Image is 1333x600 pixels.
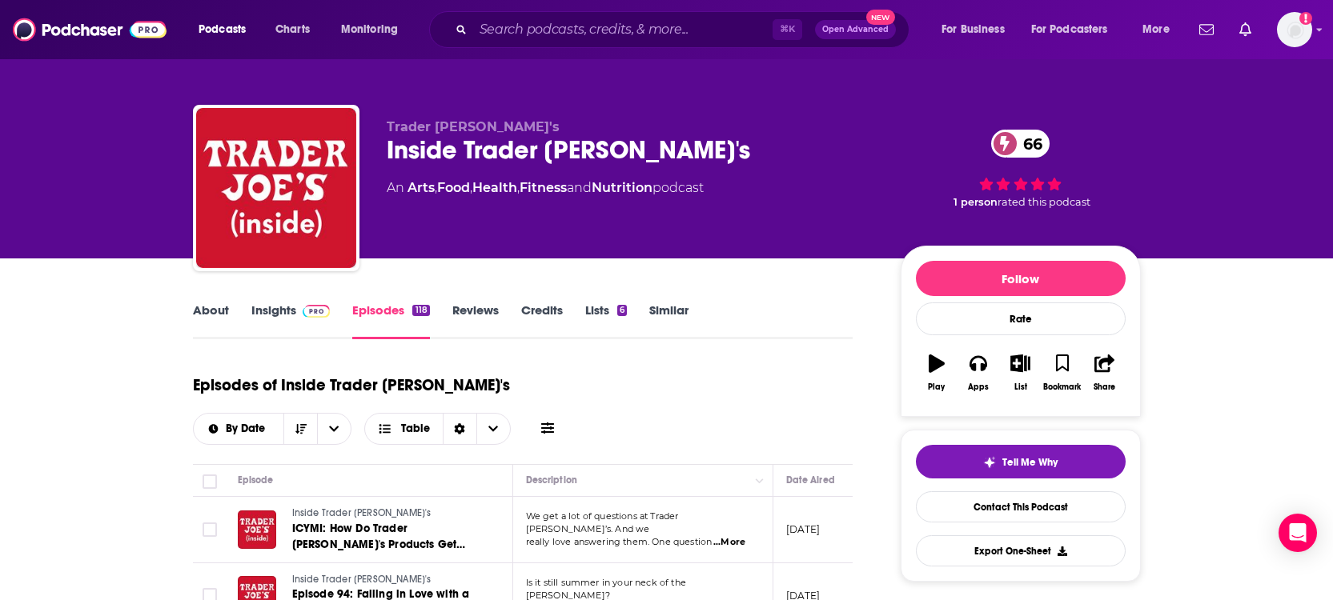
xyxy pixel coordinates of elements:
[517,180,520,195] span: ,
[1031,18,1108,41] span: For Podcasters
[1042,344,1083,402] button: Bookmark
[1233,16,1258,43] a: Show notifications dropdown
[283,414,317,444] button: Sort Direction
[916,491,1126,522] a: Contact This Podcast
[412,305,429,316] div: 118
[999,344,1041,402] button: List
[251,302,331,339] a: InsightsPodchaser Pro
[226,423,271,434] span: By Date
[187,17,267,42] button: open menu
[916,261,1126,296] button: Follow
[452,302,499,339] a: Reviews
[387,178,704,198] div: An podcast
[942,18,1005,41] span: For Business
[1131,17,1190,42] button: open menu
[1279,514,1317,552] div: Open Intercom Messenger
[750,471,769,490] button: Column Actions
[292,506,484,521] a: Inside Trader [PERSON_NAME]'s
[199,18,246,41] span: Podcasts
[193,413,352,445] h2: Choose List sort
[1094,382,1115,392] div: Share
[1277,12,1312,47] span: Logged in as BerkMarc
[193,302,229,339] a: About
[822,26,889,34] span: Open Advanced
[238,470,274,490] div: Episode
[444,11,925,48] div: Search podcasts, credits, & more...
[928,382,945,392] div: Play
[916,344,958,402] button: Play
[958,344,999,402] button: Apps
[1277,12,1312,47] img: User Profile
[408,180,435,195] a: Arts
[901,119,1141,218] div: 66 1 personrated this podcast
[292,507,432,518] span: Inside Trader [PERSON_NAME]'s
[916,535,1126,566] button: Export One-Sheet
[1043,382,1081,392] div: Bookmark
[998,196,1090,208] span: rated this podcast
[352,302,429,339] a: Episodes118
[786,470,835,490] div: Date Aired
[713,536,745,549] span: ...More
[435,180,437,195] span: ,
[443,414,476,444] div: Sort Direction
[916,445,1126,478] button: tell me why sparkleTell Me Why
[292,573,484,587] a: Inside Trader [PERSON_NAME]'s
[275,18,310,41] span: Charts
[773,19,802,40] span: ⌘ K
[526,536,713,547] span: really love answering them. One question
[520,180,567,195] a: Fitness
[292,522,466,567] span: ICYMI: How Do Trader [PERSON_NAME]'s Products Get Their Names
[203,522,217,537] span: Toggle select row
[292,521,484,553] a: ICYMI: How Do Trader [PERSON_NAME]'s Products Get Their Names
[968,382,989,392] div: Apps
[567,180,592,195] span: and
[1002,456,1058,469] span: Tell Me Why
[954,196,998,208] span: 1 person
[387,119,560,134] span: Trader [PERSON_NAME]'s
[1277,12,1312,47] button: Show profile menu
[1142,18,1170,41] span: More
[196,108,356,268] img: Inside Trader Joe's
[1193,16,1220,43] a: Show notifications dropdown
[470,180,472,195] span: ,
[930,17,1025,42] button: open menu
[521,302,563,339] a: Credits
[866,10,895,25] span: New
[617,305,627,316] div: 6
[585,302,627,339] a: Lists6
[991,130,1050,158] a: 66
[401,423,430,434] span: Table
[364,413,511,445] button: Choose View
[292,574,432,585] span: Inside Trader [PERSON_NAME]'s
[13,14,167,45] img: Podchaser - Follow, Share and Rate Podcasts
[592,180,652,195] a: Nutrition
[473,17,773,42] input: Search podcasts, credits, & more...
[472,180,517,195] a: Health
[1007,130,1050,158] span: 66
[1021,17,1131,42] button: open menu
[437,180,470,195] a: Food
[786,522,821,536] p: [DATE]
[1083,344,1125,402] button: Share
[983,456,996,469] img: tell me why sparkle
[194,423,284,434] button: open menu
[815,20,896,39] button: Open AdvancedNew
[526,510,679,534] span: We get a lot of questions at Trader [PERSON_NAME]’s. And we
[916,302,1126,335] div: Rate
[526,470,577,490] div: Description
[1299,12,1312,25] svg: Add a profile image
[1014,382,1027,392] div: List
[341,18,398,41] span: Monitoring
[193,375,510,395] h1: Episodes of Inside Trader [PERSON_NAME]'s
[330,17,419,42] button: open menu
[265,17,319,42] a: Charts
[317,414,351,444] button: open menu
[649,302,689,339] a: Similar
[303,305,331,318] img: Podchaser Pro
